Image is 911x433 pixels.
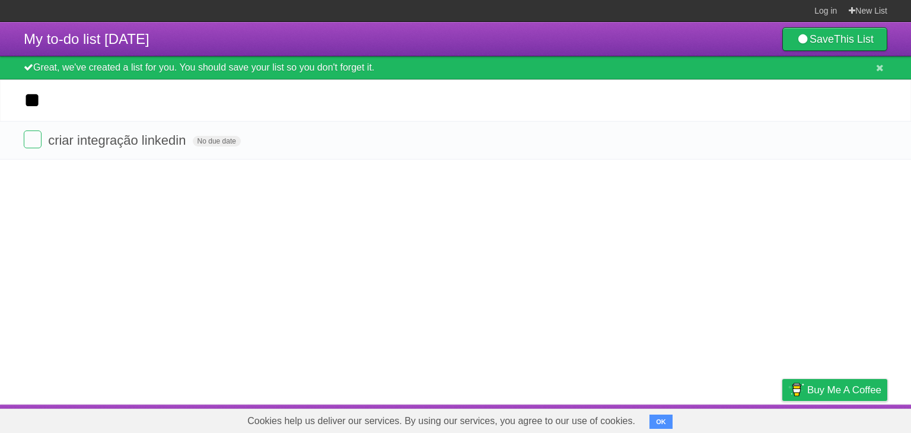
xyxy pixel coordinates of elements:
span: My to-do list [DATE] [24,31,149,47]
span: No due date [193,136,241,147]
a: Terms [727,407,753,430]
a: About [625,407,649,430]
a: Suggest a feature [813,407,887,430]
a: Privacy [767,407,798,430]
a: SaveThis List [782,27,887,51]
button: OK [649,415,673,429]
span: Buy me a coffee [807,380,881,400]
label: Done [24,130,42,148]
img: Buy me a coffee [788,380,804,400]
b: This List [834,33,874,45]
span: criar integração linkedin [48,133,189,148]
a: Buy me a coffee [782,379,887,401]
span: Cookies help us deliver our services. By using our services, you agree to our use of cookies. [235,409,647,433]
a: Developers [664,407,712,430]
